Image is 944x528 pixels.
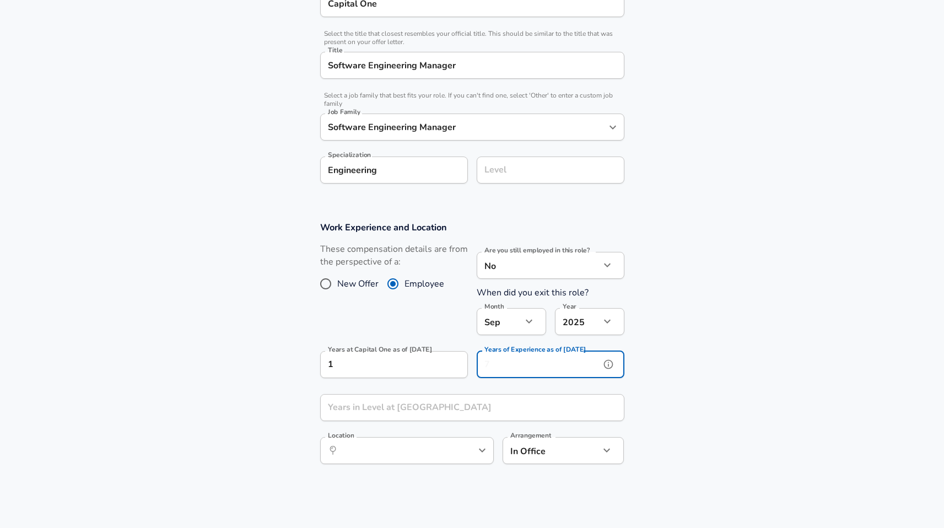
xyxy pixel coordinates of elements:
[482,161,619,179] input: L3
[484,346,586,353] label: Years of Experience as of [DATE]
[320,91,624,108] span: Select a job family that best fits your role. If you can't find one, select 'Other' to enter a cu...
[477,308,522,335] div: Sep
[325,57,619,74] input: Software Engineer
[477,252,600,279] div: No
[503,437,584,464] div: In Office
[477,351,600,378] input: 7
[328,47,342,53] label: Title
[320,351,444,378] input: 0
[325,118,603,136] input: Software Engineer
[320,221,624,234] h3: Work Experience and Location
[555,308,600,335] div: 2025
[510,432,551,439] label: Arrangement
[320,243,468,268] label: These compensation details are from the perspective of a:
[320,394,600,421] input: 1
[563,303,576,310] label: Year
[404,277,444,290] span: Employee
[484,303,504,310] label: Month
[477,287,589,299] label: When did you exit this role?
[328,432,354,439] label: Location
[600,356,617,373] button: help
[320,157,468,184] input: Specialization
[320,30,624,46] span: Select the title that closest resembles your official title. This should be similar to the title ...
[328,346,432,353] label: Years at Capital One as of [DATE]
[328,152,371,158] label: Specialization
[605,120,621,135] button: Open
[328,109,360,115] label: Job Family
[484,247,590,254] label: Are you still employed in this role?
[337,277,379,290] span: New Offer
[474,443,490,458] button: Open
